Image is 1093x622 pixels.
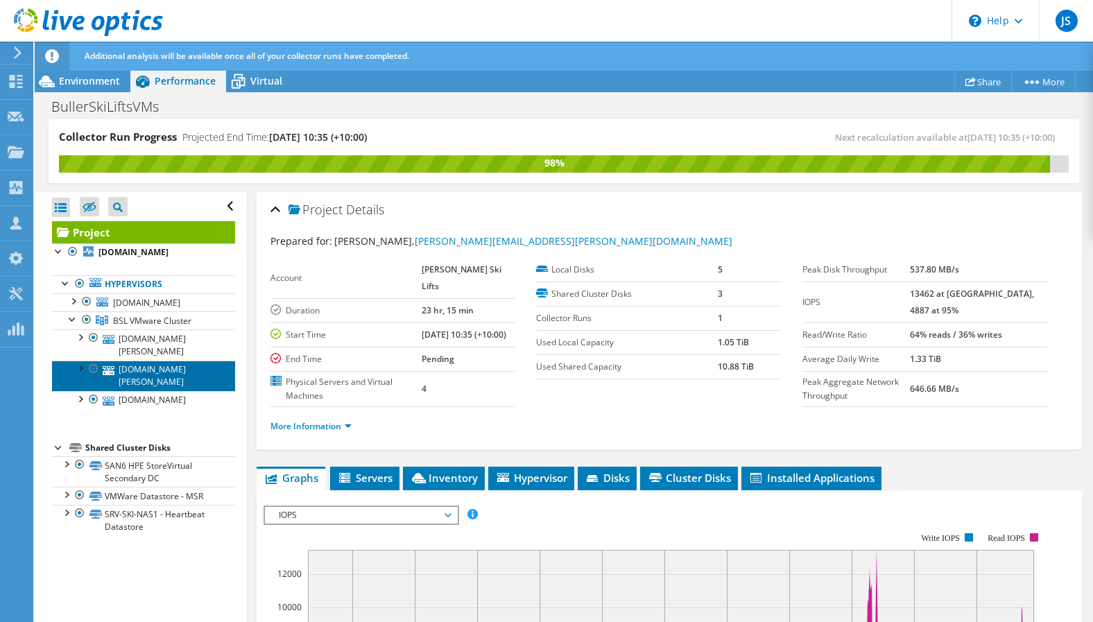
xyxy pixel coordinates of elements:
b: 13462 at [GEOGRAPHIC_DATA], 4887 at 95% [910,288,1034,316]
svg: \n [969,15,981,27]
a: [DOMAIN_NAME] [52,391,235,409]
b: 646.66 MB/s [910,383,959,395]
a: [DOMAIN_NAME][PERSON_NAME] [52,329,235,360]
label: Local Disks [536,263,717,277]
span: Environment [59,74,120,87]
span: BSL VMware Cluster [113,315,191,327]
b: 1.05 TiB [718,336,749,348]
span: [DATE] 10:35 (+10:00) [269,130,367,144]
h1: BullerSkiLiftsVMs [45,99,180,114]
div: 98% [59,155,1050,171]
a: SAN6 HPE StoreVirtual Secondary DC [52,456,235,487]
a: Project [52,221,235,243]
h4: Projected End Time: [182,130,367,145]
a: BSL VMware Cluster [52,311,235,329]
a: [PERSON_NAME][EMAIL_ADDRESS][PERSON_NAME][DOMAIN_NAME] [415,234,732,248]
span: Inventory [410,471,478,485]
b: 1.33 TiB [910,353,941,365]
a: Hypervisors [52,275,235,293]
span: Installed Applications [748,471,875,485]
label: Average Daily Write [802,352,911,366]
b: Pending [422,353,454,365]
a: Share [954,71,1012,92]
label: Used Shared Capacity [536,360,717,374]
span: Cluster Disks [647,471,731,485]
span: [PERSON_NAME], [334,234,732,248]
text: 12000 [277,568,302,580]
b: 3 [718,288,723,300]
a: More Information [270,420,352,432]
text: 10000 [277,601,302,613]
span: Graphs [264,471,318,485]
b: 23 hr, 15 min [422,304,474,316]
a: More [1011,71,1076,92]
span: JS [1056,10,1078,32]
label: Peak Aggregate Network Throughput [802,375,911,403]
label: Start Time [270,328,422,342]
label: End Time [270,352,422,366]
label: IOPS [802,295,911,309]
span: Details [346,201,384,218]
span: Virtual [250,74,282,87]
span: [DATE] 10:35 (+10:00) [967,131,1055,144]
div: Shared Cluster Disks [85,440,235,456]
a: [DOMAIN_NAME] [52,293,235,311]
label: Prepared for: [270,234,332,248]
b: 10.88 TiB [718,361,754,372]
b: 64% reads / 36% writes [910,329,1002,340]
label: Peak Disk Throughput [802,263,911,277]
label: Account [270,271,422,285]
label: Used Local Capacity [536,336,717,349]
label: Collector Runs [536,311,717,325]
a: [DOMAIN_NAME][PERSON_NAME] [52,361,235,391]
span: IOPS [272,507,450,524]
span: Performance [155,74,216,87]
b: [DOMAIN_NAME] [98,246,169,258]
b: 4 [422,383,427,395]
label: Shared Cluster Disks [536,287,717,301]
b: [PERSON_NAME] Ski Lifts [422,264,501,292]
b: 5 [718,264,723,275]
a: VMWare Datastore - MSR [52,487,235,505]
span: Project [289,203,343,217]
span: Next recalculation available at [835,131,1062,144]
b: 537.80 MB/s [910,264,959,275]
a: SRV-SKI-NAS1 - Heartbeat Datastore [52,505,235,535]
span: Additional analysis will be available once all of your collector runs have completed. [85,50,409,62]
span: Disks [585,471,630,485]
label: Duration [270,304,422,318]
a: [DOMAIN_NAME] [52,243,235,261]
span: Hypervisor [495,471,567,485]
b: 1 [718,312,723,324]
text: Write IOPS [921,533,960,543]
label: Read/Write Ratio [802,328,911,342]
span: [DOMAIN_NAME] [113,297,180,309]
label: Physical Servers and Virtual Machines [270,375,422,403]
span: Servers [337,471,393,485]
text: Read IOPS [988,533,1026,543]
b: [DATE] 10:35 (+10:00) [422,329,506,340]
